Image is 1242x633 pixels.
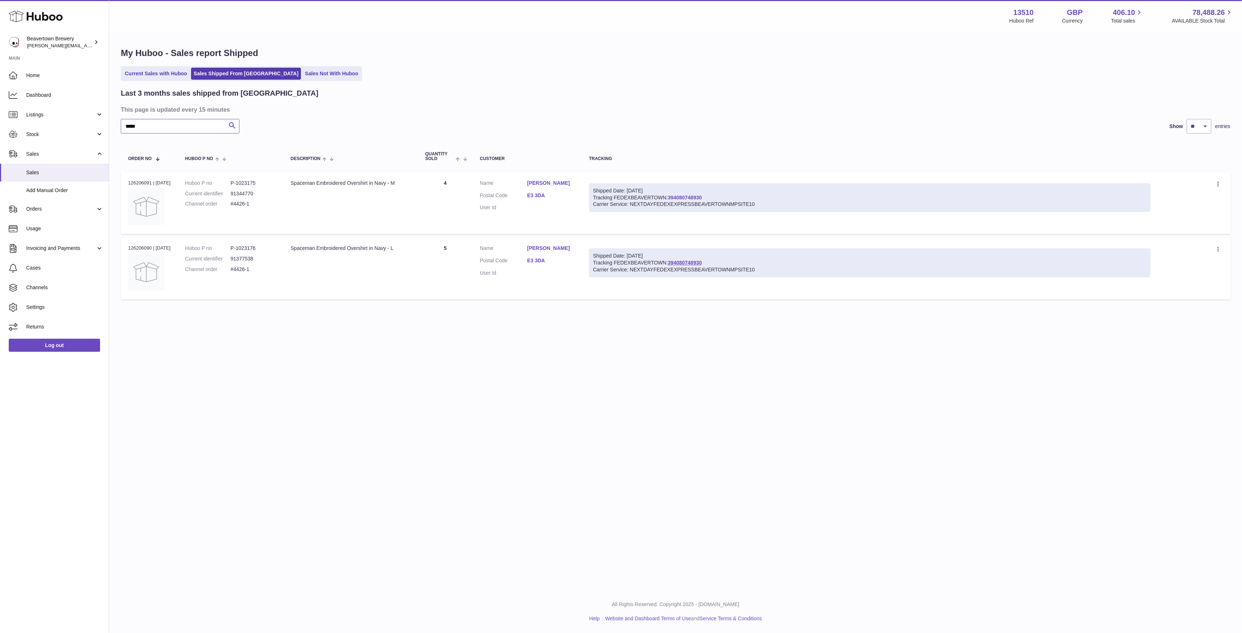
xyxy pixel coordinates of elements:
dt: Huboo P no [185,245,231,252]
div: Customer [480,156,575,161]
span: 406.10 [1113,8,1135,17]
span: Channels [26,284,103,291]
dd: #4426-1 [231,200,276,207]
a: Log out [9,339,100,352]
dt: Name [480,245,527,254]
span: Order No [128,156,152,161]
dt: Channel order [185,200,231,207]
div: Carrier Service: NEXTDAYFEDEXEXPRESSBEAVERTOWNMPSITE10 [593,201,1147,208]
a: 406.10 Total sales [1111,8,1143,24]
div: Shipped Date: [DATE] [593,252,1147,259]
a: 394080748930 [668,195,702,200]
div: Spaceman Embroidered Overshirt in Navy - L [291,245,411,252]
span: entries [1215,123,1230,130]
dt: Current identifier [185,255,231,262]
div: Currency [1062,17,1083,24]
li: and [603,615,762,622]
div: Huboo Ref [1009,17,1034,24]
a: Sales Not With Huboo [302,68,361,80]
span: AVAILABLE Stock Total [1172,17,1233,24]
div: Tracking FEDEXBEAVERTOWN: [589,248,1151,277]
img: Matthew.McCormack@beavertownbrewery.co.uk [9,37,20,48]
dd: P-1023176 [231,245,276,252]
span: Sales [26,169,103,176]
img: no-photo.jpg [128,254,164,290]
span: 78,488.26 [1193,8,1225,17]
dd: P-1023175 [231,180,276,187]
span: Quantity Sold [425,152,454,161]
dt: Huboo P no [185,180,231,187]
span: Dashboard [26,92,103,99]
h3: This page is updated every 15 minutes [121,105,1229,114]
h2: Last 3 months sales shipped from [GEOGRAPHIC_DATA] [121,88,318,98]
span: Listings [26,111,96,118]
a: Current Sales with Huboo [122,68,190,80]
img: no-photo.jpg [128,188,164,225]
span: Description [291,156,321,161]
dt: User Id [480,270,527,276]
div: Spaceman Embroidered Overshirt in Navy - M [291,180,411,187]
a: Website and Dashboard Terms of Use [605,616,691,621]
dt: Postal Code [480,257,527,266]
div: Carrier Service: NEXTDAYFEDEXEXPRESSBEAVERTOWNMPSITE10 [593,266,1147,273]
div: 126206090 | [DATE] [128,245,171,251]
span: Sales [26,151,96,158]
span: Returns [26,323,103,330]
dd: 91377538 [231,255,276,262]
strong: GBP [1067,8,1083,17]
dt: User Id [480,204,527,211]
dt: Postal Code [480,192,527,201]
span: Cases [26,264,103,271]
a: 394080748930 [668,260,702,266]
span: Home [26,72,103,79]
span: Total sales [1111,17,1143,24]
a: Help [589,616,600,621]
span: Invoicing and Payments [26,245,96,252]
a: Sales Shipped From [GEOGRAPHIC_DATA] [191,68,301,80]
dt: Channel order [185,266,231,273]
div: Tracking FEDEXBEAVERTOWN: [589,183,1151,212]
a: Service Terms & Conditions [699,616,762,621]
dt: Current identifier [185,190,231,197]
dd: 91344770 [231,190,276,197]
div: Tracking [589,156,1151,161]
span: Usage [26,225,103,232]
span: Stock [26,131,96,138]
td: 4 [418,172,473,234]
h1: My Huboo - Sales report Shipped [121,47,1230,59]
a: [PERSON_NAME] [527,245,575,252]
span: Orders [26,206,96,212]
strong: 13510 [1013,8,1034,17]
span: [PERSON_NAME][EMAIL_ADDRESS][PERSON_NAME][DOMAIN_NAME] [27,43,185,48]
div: Beavertown Brewery [27,35,92,49]
a: 78,488.26 AVAILABLE Stock Total [1172,8,1233,24]
dd: #4426-1 [231,266,276,273]
a: E3 3DA [527,257,575,264]
p: All Rights Reserved. Copyright 2025 - [DOMAIN_NAME] [115,601,1236,608]
dt: Name [480,180,527,188]
span: Add Manual Order [26,187,103,194]
div: 126206091 | [DATE] [128,180,171,186]
label: Show [1170,123,1183,130]
a: [PERSON_NAME] [527,180,575,187]
a: E3 3DA [527,192,575,199]
div: Shipped Date: [DATE] [593,187,1147,194]
span: Huboo P no [185,156,213,161]
td: 5 [418,238,473,299]
span: Settings [26,304,103,311]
